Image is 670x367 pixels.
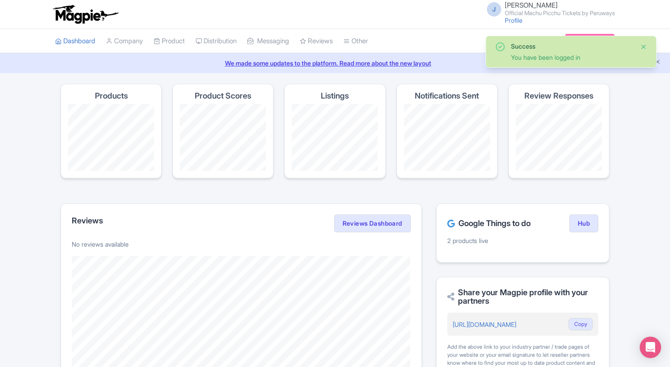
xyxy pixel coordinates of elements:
[505,16,523,24] a: Profile
[447,236,598,245] p: 2 products live
[196,29,237,54] a: Distribution
[505,10,615,16] small: Official Machu Picchu Tickets by Peruways
[154,29,185,54] a: Product
[195,91,251,100] h4: Product Scores
[569,214,598,232] a: Hub
[447,219,531,228] h2: Google Things to do
[415,91,479,100] h4: Notifications Sent
[343,29,368,54] a: Other
[654,58,661,68] button: Close announcement
[487,2,501,16] span: J
[55,29,95,54] a: Dashboard
[568,318,593,330] button: Copy
[505,1,558,9] span: [PERSON_NAME]
[334,214,411,232] a: Reviews Dashboard
[511,41,633,51] div: Success
[5,58,665,68] a: We made some updates to the platform. Read more about the new layout
[453,321,516,328] a: [URL][DOMAIN_NAME]
[482,2,615,16] a: J [PERSON_NAME] Official Machu Picchu Tickets by Peruways
[72,239,411,249] p: No reviews available
[51,4,120,24] img: logo-ab69f6fb50320c5b225c76a69d11143b.png
[511,53,633,62] div: You have been logged in
[95,91,128,100] h4: Products
[72,216,103,225] h2: Reviews
[321,91,349,100] h4: Listings
[247,29,289,54] a: Messaging
[300,29,333,54] a: Reviews
[640,41,647,52] button: Close
[447,288,598,306] h2: Share your Magpie profile with your partners
[640,337,661,358] div: Open Intercom Messenger
[106,29,143,54] a: Company
[565,34,615,47] a: Subscription
[524,91,593,100] h4: Review Responses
